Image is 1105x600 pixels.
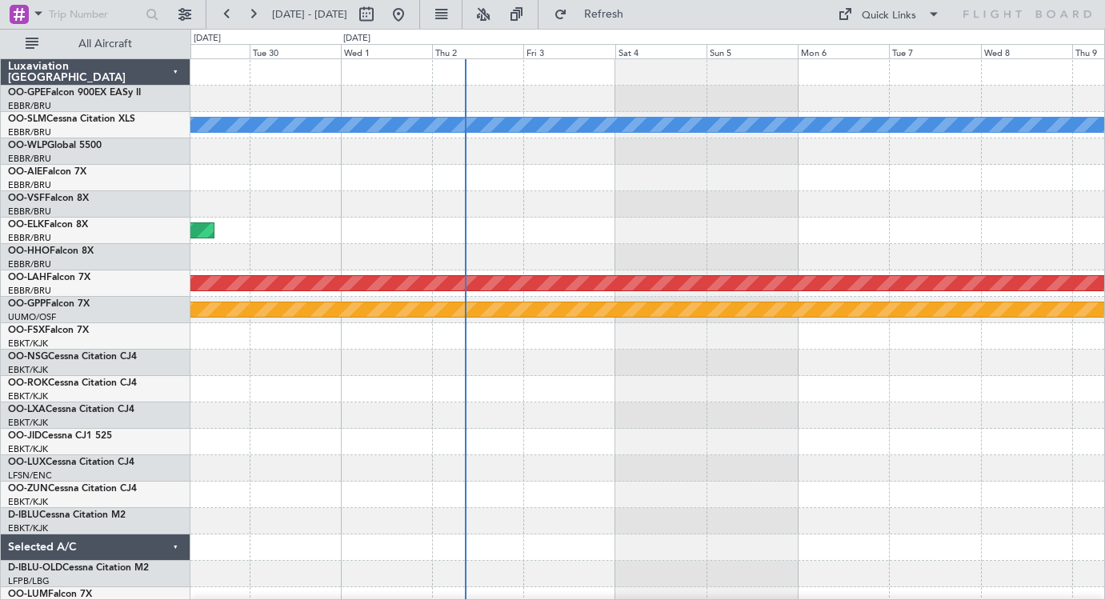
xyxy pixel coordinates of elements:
a: EBKT/KJK [8,522,48,534]
a: EBKT/KJK [8,443,48,455]
div: Wed 1 [341,44,432,58]
a: OO-ROKCessna Citation CJ4 [8,378,137,388]
a: OO-GPPFalcon 7X [8,299,90,309]
button: Refresh [546,2,643,27]
input: Trip Number [49,2,141,26]
a: EBKT/KJK [8,390,48,402]
a: EBBR/BRU [8,179,51,191]
span: OO-VSF [8,194,45,203]
span: OO-WLP [8,141,47,150]
a: D-IBLU-OLDCessna Citation M2 [8,563,149,573]
span: OO-LXA [8,405,46,414]
a: OO-FSXFalcon 7X [8,326,89,335]
span: OO-NSG [8,352,48,362]
a: OO-SLMCessna Citation XLS [8,114,135,124]
div: [DATE] [194,32,221,46]
a: OO-JIDCessna CJ1 525 [8,431,112,441]
span: All Aircraft [42,38,169,50]
a: OO-HHOFalcon 8X [8,246,94,256]
span: OO-LUX [8,458,46,467]
div: [DATE] [343,32,370,46]
div: Tue 30 [250,44,341,58]
a: LFSN/ENC [8,470,52,482]
a: LFPB/LBG [8,575,50,587]
a: EBBR/BRU [8,126,51,138]
div: Wed 8 [981,44,1072,58]
a: OO-LUMFalcon 7X [8,590,92,599]
span: D-IBLU [8,510,39,520]
div: Mon 29 [158,44,249,58]
div: Thu 2 [432,44,523,58]
a: D-IBLUCessna Citation M2 [8,510,126,520]
a: EBKT/KJK [8,338,48,350]
span: OO-AIE [8,167,42,177]
span: OO-GPP [8,299,46,309]
span: OO-GPE [8,88,46,98]
span: OO-HHO [8,246,50,256]
a: OO-GPEFalcon 900EX EASy II [8,88,141,98]
a: EBBR/BRU [8,206,51,218]
span: OO-LAH [8,273,46,282]
a: EBKT/KJK [8,417,48,429]
a: EBBR/BRU [8,258,51,270]
a: OO-LAHFalcon 7X [8,273,90,282]
a: OO-LUXCessna Citation CJ4 [8,458,134,467]
div: Tue 7 [889,44,980,58]
span: OO-ROK [8,378,48,388]
span: OO-SLM [8,114,46,124]
a: OO-AIEFalcon 7X [8,167,86,177]
span: OO-JID [8,431,42,441]
div: Quick Links [862,8,916,24]
button: Quick Links [830,2,948,27]
a: OO-ZUNCessna Citation CJ4 [8,484,137,494]
div: Sat 4 [615,44,707,58]
button: All Aircraft [18,31,174,57]
span: OO-LUM [8,590,48,599]
div: Fri 3 [523,44,615,58]
a: EBBR/BRU [8,153,51,165]
a: OO-VSFFalcon 8X [8,194,89,203]
span: OO-ZUN [8,484,48,494]
a: EBKT/KJK [8,496,48,508]
a: OO-NSGCessna Citation CJ4 [8,352,137,362]
a: EBBR/BRU [8,285,51,297]
a: UUMO/OSF [8,311,56,323]
span: OO-ELK [8,220,44,230]
div: Mon 6 [798,44,889,58]
a: OO-LXACessna Citation CJ4 [8,405,134,414]
span: D-IBLU-OLD [8,563,62,573]
a: OO-WLPGlobal 5500 [8,141,102,150]
span: Refresh [571,9,638,20]
a: EBKT/KJK [8,364,48,376]
span: [DATE] - [DATE] [272,7,347,22]
span: OO-FSX [8,326,45,335]
div: Sun 5 [707,44,798,58]
a: EBBR/BRU [8,232,51,244]
a: OO-ELKFalcon 8X [8,220,88,230]
a: EBBR/BRU [8,100,51,112]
